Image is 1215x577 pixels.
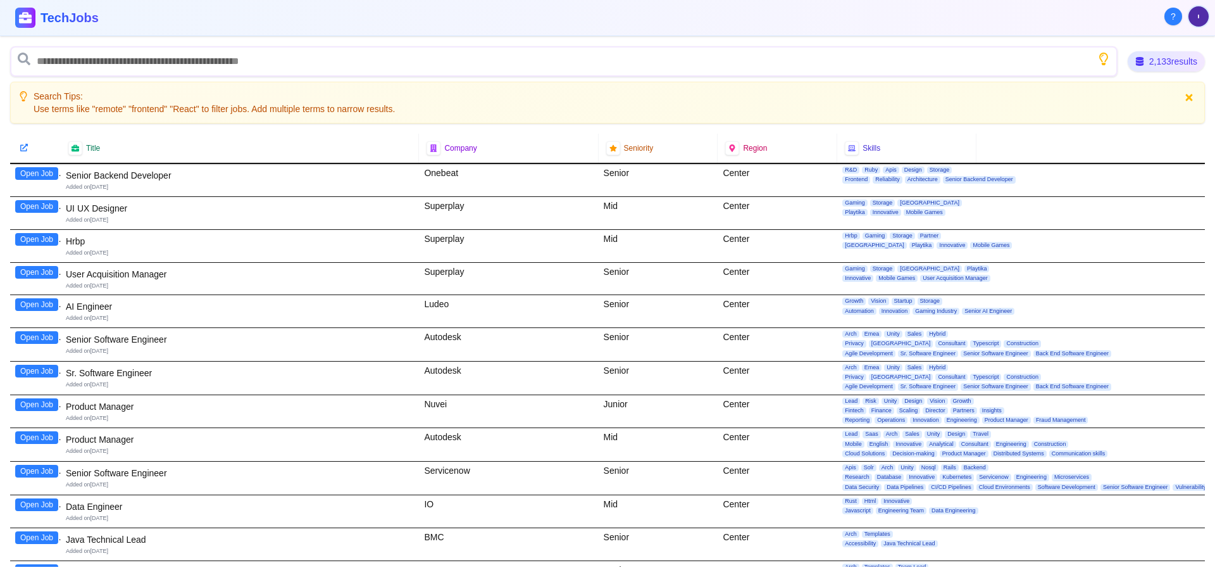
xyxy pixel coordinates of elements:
span: Unity [884,331,902,338]
span: Design [902,167,925,174]
div: Added on [DATE] [66,249,414,257]
span: Back End Software Engineer [1033,383,1111,390]
div: Added on [DATE] [66,314,414,322]
span: Apis [883,167,899,174]
span: Emea [862,331,882,338]
span: Engineering Team [876,507,926,514]
span: Sr. Software Engineer [898,350,959,357]
span: Playtika [964,265,990,272]
span: Software Development [1035,484,1098,491]
span: Innovation [879,308,911,315]
span: Agile Development [842,383,895,390]
span: Servicenow [976,474,1011,481]
span: Sales [905,364,925,371]
span: Insights [980,407,1004,414]
span: Communication skills [1049,450,1108,457]
div: Sr. Software Engineer [66,367,414,379]
span: Gaming [842,200,868,206]
span: Gaming Industry [913,308,959,315]
div: Center [718,495,837,528]
button: About Techjobs [1164,8,1182,25]
span: Storage [890,232,915,239]
div: Senior [599,362,718,395]
span: Partner [918,232,942,239]
span: Research [842,474,872,481]
h1: TechJobs [40,9,246,27]
span: Nosql [919,464,938,471]
div: Product Manager [66,433,414,446]
span: Backend [961,464,988,471]
div: IO [419,495,598,528]
span: Emea [862,364,882,371]
div: Added on [DATE] [66,514,414,523]
span: Unity [898,464,916,471]
button: Show search tips [1097,53,1110,65]
span: Arch [842,331,859,338]
span: Finance [869,407,894,414]
span: Innovative [881,498,912,505]
div: Center [718,362,837,395]
span: Seniority [624,143,654,153]
span: Playtika [909,242,935,249]
div: Superplay [419,263,598,295]
button: Open Job [15,167,58,180]
span: Consultant [935,374,968,381]
button: Open Job [15,200,58,213]
span: Innovative [842,275,873,282]
span: Senior AI Engineer [962,308,1014,315]
span: Apis [842,464,859,471]
div: Senior Software Engineer [66,333,414,346]
span: Hybrid [926,331,948,338]
span: Scaling [897,407,921,414]
span: Lead [842,431,860,438]
span: Architecture [905,176,940,183]
div: Superplay [419,230,598,262]
div: Added on [DATE] [66,347,414,355]
span: Innovative [937,242,968,249]
span: Templates [862,564,893,571]
span: Sr. Software Engineer [898,383,959,390]
span: Unity [882,398,900,405]
span: Innovative [893,441,924,448]
span: Typescript [970,340,1001,347]
span: Team Lead [895,564,929,571]
div: Added on [DATE] [66,481,414,489]
span: R&D [842,167,859,174]
span: Templates [862,531,893,538]
div: 2,133 results [1128,51,1205,72]
div: Product Manager [66,400,414,413]
div: Center [718,462,837,495]
button: Open Job [15,266,58,279]
span: Mobile Games [876,275,918,282]
span: Storage [870,200,895,206]
button: User menu [1187,5,1210,28]
span: Storage [870,265,895,272]
span: Java Technical Lead [881,540,937,547]
div: Senior [599,328,718,361]
span: English [867,441,891,448]
div: Center [718,164,837,196]
span: Data Security [842,484,882,491]
div: Center [718,197,837,229]
span: User Acquisition Manager [920,275,990,282]
span: Growth [842,298,866,305]
button: Open Job [15,331,58,344]
span: Engineering [944,417,980,424]
span: Privacy [842,374,866,381]
div: Center [718,428,837,461]
div: Mid [599,230,718,262]
span: Consultant [959,441,991,448]
div: Onebeat [419,164,598,196]
span: Data Engineering [929,507,978,514]
span: Cloud Environments [976,484,1033,491]
div: Ludeo [419,295,598,327]
span: Risk [863,398,879,405]
button: Open Job [15,465,58,478]
div: Nuvei [419,395,598,428]
div: Java Technical Lead [66,533,414,546]
span: Automation [842,308,876,315]
span: Sales [905,331,925,338]
span: [GEOGRAPHIC_DATA] [897,200,962,206]
img: User avatar [1188,6,1209,27]
span: [GEOGRAPHIC_DATA] [842,242,907,249]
